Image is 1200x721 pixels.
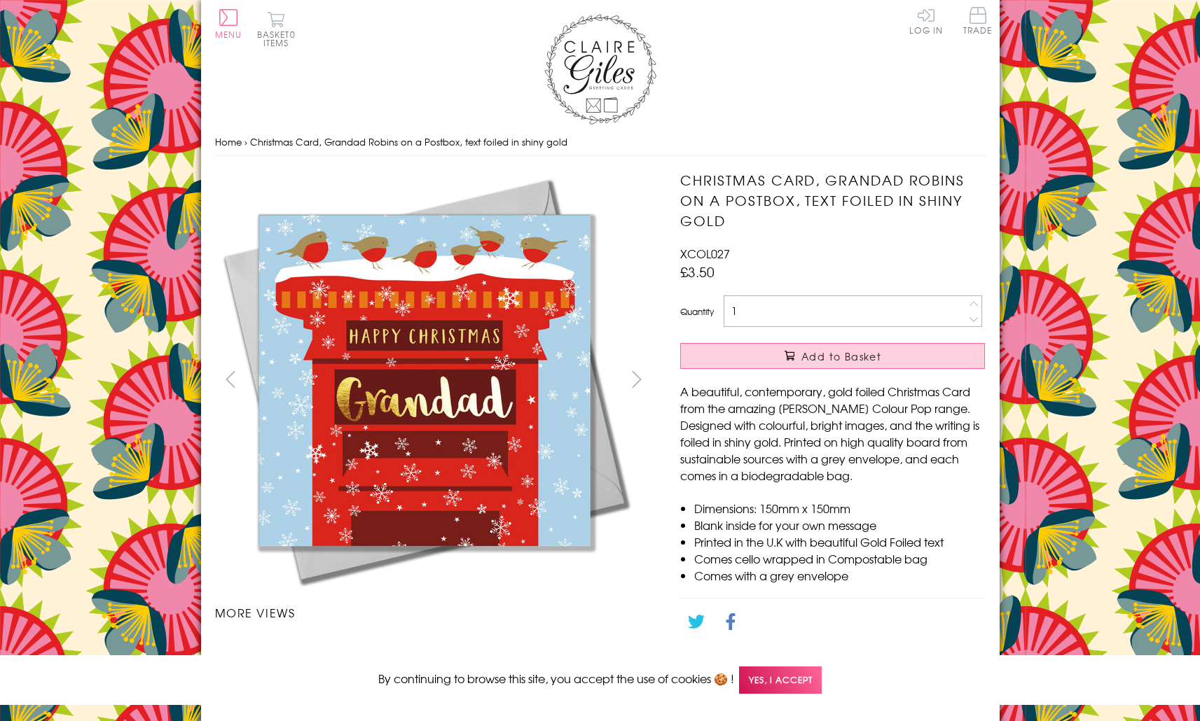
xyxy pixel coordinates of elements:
[694,550,985,567] li: Comes cello wrapped in Compostable bag
[598,652,598,652] img: Christmas Card, Grandad Robins on a Postbox, text foiled in shiny gold
[215,604,653,621] h3: More views
[680,262,715,281] span: £3.50
[434,635,543,666] li: Carousel Page 3
[963,7,993,37] a: Trade
[244,135,247,148] span: ›
[652,170,1073,590] img: Christmas Card, Grandad Robins on a Postbox, text foiled in shiny gold
[694,517,985,533] li: Blank inside for your own message
[214,170,635,590] img: Christmas Card, Grandad Robins on a Postbox, text foiled in shiny gold
[215,635,653,696] ul: Carousel Pagination
[488,652,489,652] img: Christmas Card, Grandad Robins on a Postbox, text foiled in shiny gold
[215,128,986,157] nav: breadcrumbs
[694,533,985,550] li: Printed in the U.K with beautiful Gold Foiled text
[324,635,434,666] li: Carousel Page 2
[801,349,881,363] span: Add to Basket
[680,245,730,262] span: XCOL027
[269,652,270,652] img: Christmas Card, Grandad Robins on a Postbox, text foiled in shiny gold
[680,305,714,318] label: Quantity
[692,651,828,668] a: Go back to the collection
[909,7,943,34] a: Log In
[621,363,652,395] button: next
[215,363,247,395] button: prev
[694,500,985,517] li: Dimensions: 150mm x 150mm
[544,14,656,125] img: Claire Giles Greetings Cards
[543,635,652,666] li: Carousel Page 4
[680,383,985,484] p: A beautiful, contemporary, gold foiled Christmas Card from the amazing [PERSON_NAME] Colour Pop r...
[257,11,296,47] button: Basket0 items
[250,135,567,148] span: Christmas Card, Grandad Robins on a Postbox, text foiled in shiny gold
[215,28,242,41] span: Menu
[215,135,242,148] a: Home
[694,567,985,584] li: Comes with a grey envelope
[215,635,324,666] li: Carousel Page 1 (Current Slide)
[378,652,379,652] img: Christmas Card, Grandad Robins on a Postbox, text foiled in shiny gold
[963,7,993,34] span: Trade
[739,666,822,694] span: Yes, I accept
[680,343,985,369] button: Add to Basket
[680,170,985,230] h1: Christmas Card, Grandad Robins on a Postbox, text foiled in shiny gold
[263,28,296,49] span: 0 items
[215,9,242,38] button: Menu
